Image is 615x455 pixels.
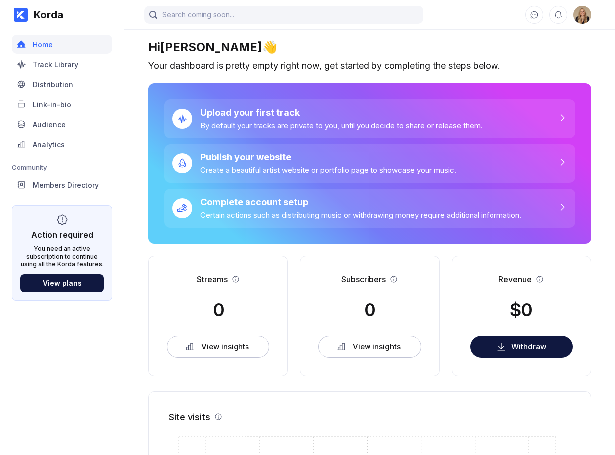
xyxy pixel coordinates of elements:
div: Korda [28,9,63,21]
button: Withdraw [470,336,573,358]
a: Link-in-bio [12,95,112,115]
a: Analytics [12,135,112,154]
input: Search coming soon... [144,6,423,24]
div: Your dashboard is pretty empty right now, get started by completing the steps below. [148,60,591,71]
button: View plans [20,274,104,292]
div: Withdraw [511,342,546,351]
div: 0 [364,299,375,321]
div: By default your tracks are private to you, until you decide to share or release them. [200,121,483,130]
a: Track Library [12,55,112,75]
div: Analytics [33,140,65,149]
div: Home [33,40,53,49]
div: 0 [213,299,224,321]
a: Distribution [12,75,112,95]
div: Certain actions such as distributing music or withdrawing money require additional information. [200,210,521,220]
div: Alina Verbenchuk [573,6,591,24]
img: 160x160 [573,6,591,24]
div: Site visits [169,412,210,422]
a: Complete account setupCertain actions such as distributing music or withdrawing money require add... [164,189,575,228]
div: Create a beautiful artist website or portfolio page to showcase your music. [200,165,456,175]
div: Publish your website [200,152,456,162]
div: Streams [197,274,228,284]
div: $0 [510,299,532,321]
div: Hi [PERSON_NAME] 👋 [148,40,591,54]
a: Members Directory [12,175,112,195]
div: Distribution [33,80,73,89]
div: Community [12,163,112,171]
div: Complete account setup [200,197,521,207]
div: Audience [33,120,66,129]
div: Subscribers [341,274,386,284]
div: Action required [31,230,93,240]
div: View insights [353,342,400,352]
div: Link-in-bio [33,100,71,109]
div: Upload your first track [200,107,483,118]
a: Home [12,35,112,55]
a: Audience [12,115,112,135]
button: View insights [167,336,269,358]
div: Members Directory [33,181,99,189]
button: View insights [318,336,421,358]
a: Upload your first trackBy default your tracks are private to you, until you decide to share or re... [164,99,575,138]
div: Track Library [33,60,78,69]
div: View insights [201,342,249,352]
div: View plans [43,279,82,287]
a: Publish your websiteCreate a beautiful artist website or portfolio page to showcase your music. [164,144,575,183]
div: Revenue [498,274,532,284]
div: You need an active subscription to continue using all the Korda features. [20,245,104,268]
